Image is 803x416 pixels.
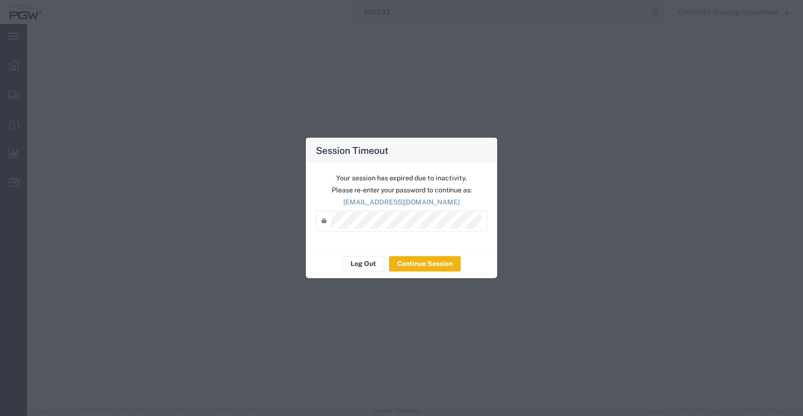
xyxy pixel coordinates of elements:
button: Continue Session [389,256,461,271]
h4: Session Timeout [316,143,389,157]
p: [EMAIL_ADDRESS][DOMAIN_NAME] [316,197,487,207]
button: Log Out [342,256,384,271]
p: Please re-enter your password to continue as: [316,185,487,195]
p: Your session has expired due to inactivity. [316,173,487,183]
